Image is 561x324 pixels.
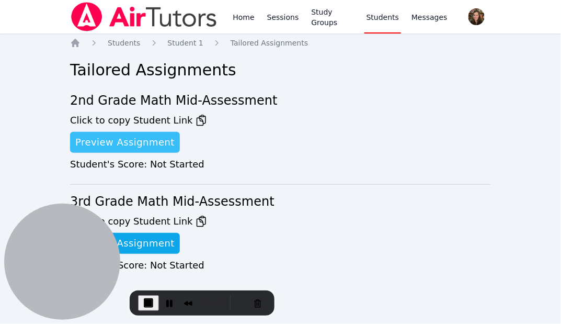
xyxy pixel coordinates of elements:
[70,258,491,273] div: Student 's Score:
[70,92,491,109] h2: 2nd Grade Math Mid-Assessment
[168,38,203,48] a: Student 1
[411,12,448,23] span: Messages
[168,39,203,47] span: Student 1
[108,38,140,48] a: Students
[70,38,491,48] nav: Breadcrumb
[231,38,308,48] a: Tailored Assignments
[231,39,308,47] span: Tailored Assignments
[70,2,218,31] img: Air Tutors
[70,193,491,210] h2: 3rd Grade Math Mid-Assessment
[70,61,491,80] h1: Tailored Assignments
[108,39,140,47] span: Students
[70,113,208,128] span: Click to copy Student Link
[150,260,204,271] span: Not Started
[70,157,491,172] div: Student 's Score:
[150,159,204,170] span: Not Started
[70,132,180,153] a: Preview Assignment
[70,214,208,229] span: Click to copy Student Link
[70,233,180,254] a: Preview Assignment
